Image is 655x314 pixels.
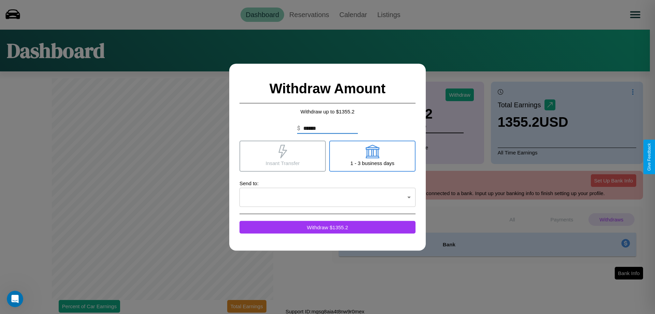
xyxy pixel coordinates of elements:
p: Send to: [239,178,416,188]
p: Withdraw up to $ 1355.2 [239,107,416,116]
p: 1 - 3 business days [350,158,394,167]
h2: Withdraw Amount [239,74,416,103]
iframe: Intercom live chat [7,291,23,307]
button: Withdraw $1355.2 [239,221,416,233]
p: $ [297,124,300,132]
p: Insant Transfer [265,158,300,167]
div: Give Feedback [647,143,652,171]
